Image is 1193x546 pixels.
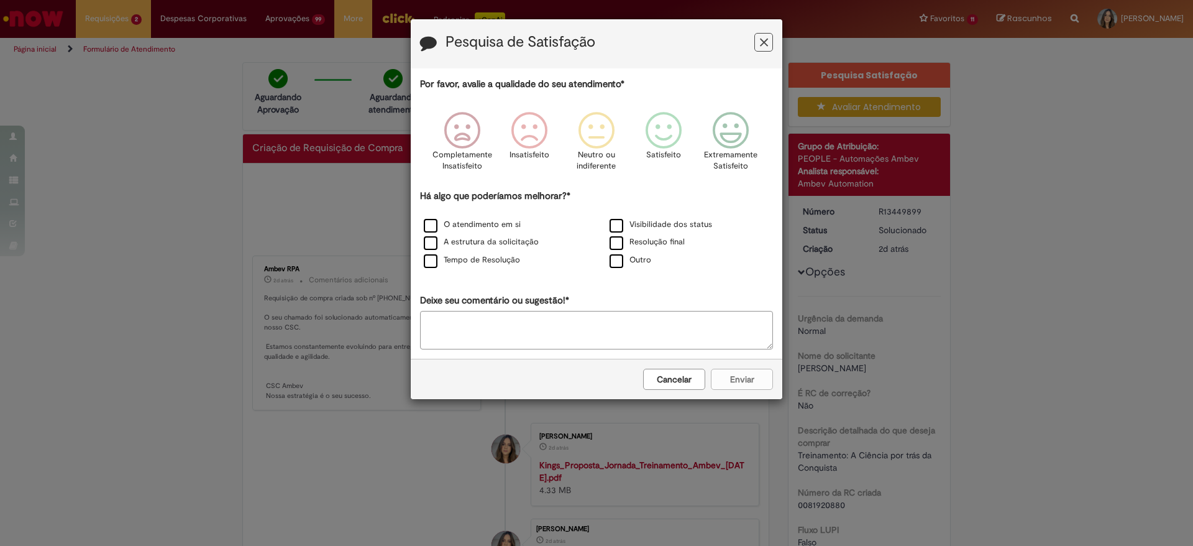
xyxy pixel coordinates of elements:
label: Por favor, avalie a qualidade do seu atendimento* [420,78,624,91]
label: Resolução final [610,236,685,248]
label: Outro [610,254,651,266]
p: Extremamente Satisfeito [704,149,757,172]
label: Deixe seu comentário ou sugestão!* [420,294,569,307]
div: Neutro ou indiferente [565,103,628,188]
label: Pesquisa de Satisfação [446,34,595,50]
p: Completamente Insatisfeito [432,149,492,172]
label: Visibilidade dos status [610,219,712,231]
div: Completamente Insatisfeito [430,103,493,188]
button: Cancelar [643,369,705,390]
div: Satisfeito [632,103,695,188]
label: A estrutura da solicitação [424,236,539,248]
p: Neutro ou indiferente [574,149,619,172]
div: Extremamente Satisfeito [699,103,762,188]
div: Há algo que poderíamos melhorar?* [420,190,773,270]
p: Satisfeito [646,149,681,161]
label: O atendimento em si [424,219,521,231]
p: Insatisfeito [510,149,549,161]
div: Insatisfeito [498,103,561,188]
label: Tempo de Resolução [424,254,520,266]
